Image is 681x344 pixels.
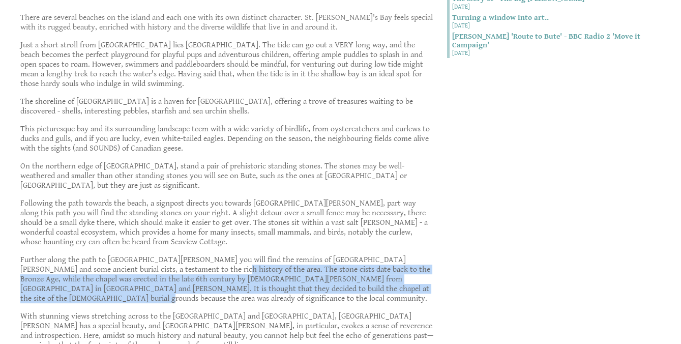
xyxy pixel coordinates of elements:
p: The shoreline of [GEOGRAPHIC_DATA] is a haven for [GEOGRAPHIC_DATA], offering a trove of treasure... [20,97,435,116]
small: [DATE] [452,3,648,10]
small: [DATE] [452,49,648,56]
p: Further along the path to [GEOGRAPHIC_DATA][PERSON_NAME] you will find the remains of [GEOGRAPHIC... [20,255,435,303]
a: Turning a window into art.. [DATE] [450,13,648,29]
p: This picturesque bay and its surrounding landscape teem with a wide variety of birdlife, from oys... [20,124,435,153]
strong: [PERSON_NAME] 'Route to Bute' - BBC Radio 2 'Move it Campaign' [452,32,640,49]
p: On the northern edge of [GEOGRAPHIC_DATA], stand a pair of prehistoric standing stones. The stone... [20,161,435,190]
strong: Turning a window into art.. [452,13,549,22]
small: [DATE] [452,22,648,29]
p: Just a short stroll from [GEOGRAPHIC_DATA] lies [GEOGRAPHIC_DATA]. The tide can go out a VERY lon... [20,40,435,89]
a: [PERSON_NAME] 'Route to Bute' - BBC Radio 2 'Move it Campaign' [DATE] [450,32,648,56]
p: Following the path towards the beach, a signpost directs you towards [GEOGRAPHIC_DATA][PERSON_NAM... [20,198,435,247]
p: There are several beaches on the island and each one with its own distinct character. St. [PERSON... [20,13,435,32]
